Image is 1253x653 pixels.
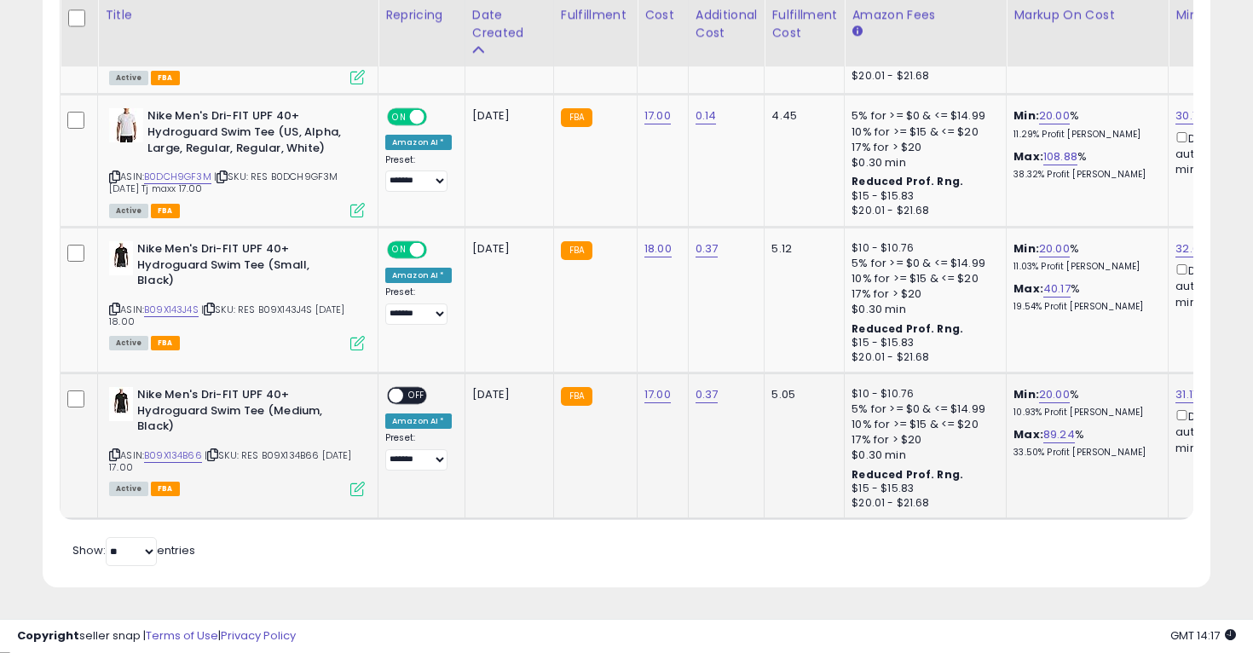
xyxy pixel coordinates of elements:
div: 17% for > $20 [852,140,993,155]
span: OFF [424,243,452,257]
div: Amazon AI * [385,413,452,429]
div: Date Created [472,6,546,42]
div: 10% for >= $15 & <= $20 [852,271,993,286]
a: 17.00 [644,107,671,124]
div: Amazon AI * [385,135,452,150]
div: ASIN: [109,387,365,494]
div: 4.45 [771,108,831,124]
img: 31Y21BwGfEL._SL40_.jpg [109,108,143,142]
div: 17% for > $20 [852,432,993,448]
p: 11.03% Profit [PERSON_NAME] [1013,261,1155,273]
div: Fulfillment [561,6,630,24]
a: 32.64 [1175,240,1207,257]
div: $0.30 min [852,448,993,463]
div: % [1013,149,1155,181]
p: 33.50% Profit [PERSON_NAME] [1013,447,1155,459]
span: OFF [403,389,430,403]
span: Show: entries [72,542,195,558]
b: Reduced Prof. Rng. [852,467,963,482]
strong: Copyright [17,627,79,644]
a: 17.00 [644,386,671,403]
a: B0DCH9GF3M [144,170,211,184]
span: | SKU: RES B09X143J4S [DATE] 18.00 [109,303,345,328]
div: 17% for > $20 [852,286,993,302]
div: Cost [644,6,681,24]
div: $15 - $15.83 [852,189,993,204]
div: Preset: [385,154,452,193]
span: FBA [151,71,180,85]
a: 30.11 [1175,107,1199,124]
a: Terms of Use [146,627,218,644]
span: | SKU: RES B0DCH9GF3M [DATE] Tj maxx 17.00 [109,170,338,195]
div: Title [105,6,371,24]
small: FBA [561,108,592,127]
div: 10% for >= $15 & <= $20 [852,124,993,140]
a: 0.37 [696,386,719,403]
div: seller snap | | [17,628,296,644]
a: 89.24 [1043,426,1075,443]
div: 5% for >= $0 & <= $14.99 [852,402,993,417]
div: Amazon AI * [385,268,452,283]
a: 20.00 [1039,240,1070,257]
a: 108.88 [1043,148,1077,165]
span: FBA [151,336,180,350]
div: $15 - $15.83 [852,482,993,496]
small: FBA [561,241,592,260]
div: $20.01 - $21.68 [852,350,993,365]
span: | SKU: RES B09X134B66 [DATE] 17.00 [109,448,352,474]
b: Max: [1013,148,1043,165]
b: Min: [1013,107,1039,124]
div: % [1013,427,1155,459]
span: FBA [151,204,180,218]
div: ASIN: [109,241,365,349]
div: $0.30 min [852,302,993,317]
p: 11.29% Profit [PERSON_NAME] [1013,129,1155,141]
a: 0.14 [696,107,717,124]
div: % [1013,281,1155,313]
span: ON [389,243,410,257]
div: ASIN: [109,108,365,216]
p: 38.32% Profit [PERSON_NAME] [1013,169,1155,181]
div: % [1013,387,1155,419]
img: 31hyJyC35ML._SL40_.jpg [109,241,133,275]
b: Max: [1013,280,1043,297]
b: Reduced Prof. Rng. [852,174,963,188]
span: 2025-10-13 14:17 GMT [1170,627,1236,644]
a: B09X134B66 [144,448,202,463]
div: $10 - $10.76 [852,387,993,402]
span: FBA [151,482,180,496]
div: Fulfillment Cost [771,6,837,42]
b: Max: [1013,426,1043,442]
b: Min: [1013,386,1039,402]
div: $0.30 min [852,155,993,170]
div: Amazon Fees [852,6,999,24]
div: Preset: [385,286,452,325]
small: Amazon Fees. [852,24,862,39]
div: $20.01 - $21.68 [852,69,993,84]
div: 5% for >= $0 & <= $14.99 [852,256,993,271]
div: [DATE] [472,241,540,257]
div: % [1013,108,1155,140]
a: 20.00 [1039,386,1070,403]
div: 5.05 [771,387,831,402]
div: $20.01 - $21.68 [852,204,993,218]
b: Nike Men's Dri-FIT UPF 40+ Hydroguard Swim Tee (Small, Black) [137,241,344,293]
span: All listings currently available for purchase on Amazon [109,204,148,218]
div: $20.01 - $21.68 [852,496,993,511]
div: Markup on Cost [1013,6,1161,24]
b: Reduced Prof. Rng. [852,321,963,336]
a: B09X143J4S [144,303,199,317]
span: All listings currently available for purchase on Amazon [109,71,148,85]
img: 31hyJyC35ML._SL40_.jpg [109,387,133,421]
a: 20.00 [1039,107,1070,124]
b: Nike Men's Dri-FIT UPF 40+ Hydroguard Swim Tee (US, Alpha, Large, Regular, Regular, White) [147,108,355,160]
div: Repricing [385,6,458,24]
div: $15 - $15.83 [852,336,993,350]
a: 31.11 [1175,386,1196,403]
div: [DATE] [472,108,540,124]
span: All listings currently available for purchase on Amazon [109,482,148,496]
b: Nike Men's Dri-FIT UPF 40+ Hydroguard Swim Tee (Medium, Black) [137,387,344,439]
a: 40.17 [1043,280,1071,298]
div: 5% for >= $0 & <= $14.99 [852,108,993,124]
div: Additional Cost [696,6,758,42]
